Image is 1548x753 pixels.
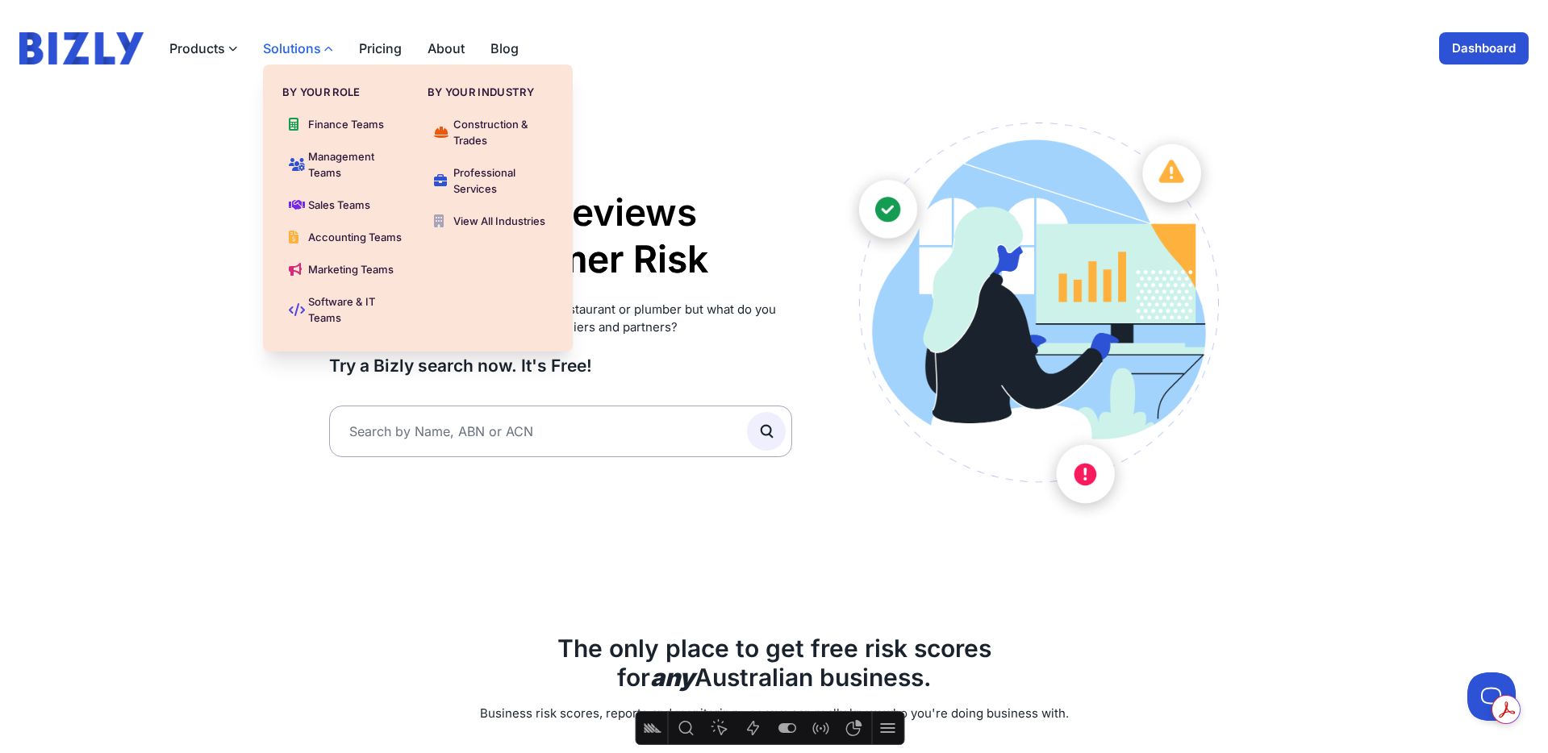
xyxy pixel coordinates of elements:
[428,39,465,58] a: About
[359,39,402,58] a: Pricing
[428,110,553,155] a: Construction & Trades
[329,705,1220,723] p: Business risk scores, reports and monitoring - so you can really know who you're doing business w...
[282,110,408,139] a: Finance Teams
[1467,672,1516,721] iframe: Toggle Customer Support
[428,158,553,203] a: Professional Services
[453,213,545,229] span: View All Industries
[453,116,547,148] span: Construction & Trades
[308,197,370,213] span: Sales Teams
[282,84,408,100] h3: By Your Role
[282,142,408,187] a: Management Teams
[308,229,402,245] span: Accounting Teams
[308,116,384,132] span: Finance Teams
[282,190,408,219] a: Sales Teams
[449,282,708,329] li: Supplier Risk
[428,206,553,235] a: View All Industries
[329,634,1220,692] h2: The only place to get free risk scores for Australian business.
[308,293,402,326] span: Software & IT Teams
[169,39,237,58] button: Products
[329,355,793,376] h3: Try a Bizly search now. It's Free!
[428,84,553,100] h3: By Your Industry
[453,164,547,197] span: Professional Services
[308,261,394,277] span: Marketing Teams
[650,663,695,692] b: any
[329,406,793,457] input: Search by Name, ABN or ACN
[282,287,408,332] a: Software & IT Teams
[282,223,408,252] a: Accounting Teams
[263,39,333,58] button: Solutions
[490,39,519,58] a: Blog
[282,255,408,284] a: Marketing Teams
[449,236,708,283] li: Customer Risk
[1439,32,1529,64] a: Dashboard
[308,148,402,181] span: Management Teams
